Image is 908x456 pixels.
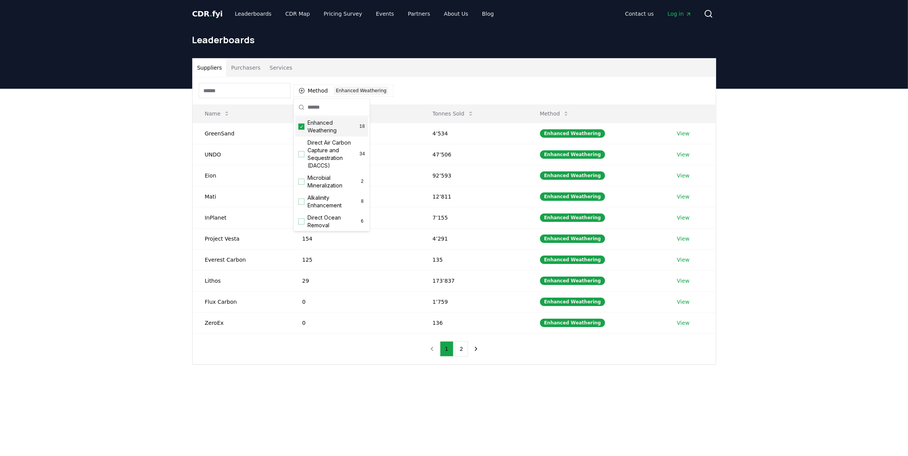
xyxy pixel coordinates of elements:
div: Enhanced Weathering [540,319,605,327]
td: 125 [290,249,420,270]
button: 1 [440,341,453,357]
a: View [677,319,689,327]
a: View [677,298,689,306]
td: ZeroEx [193,312,290,333]
span: 2 [360,179,365,185]
span: 34 [360,151,365,157]
span: Direct Air Carbon Capture and Sequestration (DACCS) [308,139,360,169]
div: Enhanced Weathering [540,235,605,243]
button: 2 [455,341,468,357]
div: Enhanced Weathering [540,150,605,159]
a: Blog [476,7,500,21]
a: View [677,193,689,200]
a: View [677,235,689,243]
td: Lithos [193,270,290,291]
a: Partners [402,7,436,21]
td: Project Vesta [193,228,290,249]
nav: Main [619,7,697,21]
td: 173’837 [420,270,527,291]
span: Alkalinity Enhancement [308,194,360,209]
span: 18 [359,124,365,130]
td: 4’291 [420,228,527,249]
span: 8 [360,199,365,205]
td: GreenSand [193,123,290,144]
a: View [677,130,689,137]
a: Leaderboards [229,7,278,21]
td: Everest Carbon [193,249,290,270]
span: 6 [360,218,365,225]
td: 12’811 [420,186,527,207]
h1: Leaderboards [192,34,716,46]
button: Tonnes Sold [426,106,479,121]
td: 670 [290,186,420,207]
td: 136 [420,312,527,333]
a: CDR.fyi [192,8,223,19]
div: Enhanced Weathering [540,256,605,264]
span: Enhanced Weathering [308,119,359,134]
a: About Us [438,7,474,21]
td: Flux Carbon [193,291,290,312]
button: MethodEnhanced Weathering [294,85,394,97]
span: . [209,9,212,18]
td: 1’759 [420,291,527,312]
a: View [677,214,689,221]
a: View [677,151,689,158]
nav: Main [229,7,500,21]
div: Enhanced Weathering [540,213,605,222]
a: View [677,277,689,285]
td: 894 [290,165,420,186]
td: 92’593 [420,165,527,186]
td: 154 [290,228,420,249]
td: 135 [420,249,527,270]
a: View [677,256,689,264]
td: 4’534 [420,123,527,144]
td: 0 [290,312,420,333]
td: 29 [290,270,420,291]
button: next page [470,341,483,357]
button: Purchasers [226,59,265,77]
td: 4’200 [290,123,420,144]
td: UNDO [193,144,290,165]
td: Mati [193,186,290,207]
a: Contact us [619,7,660,21]
td: 47’506 [420,144,527,165]
span: Log in [668,10,691,18]
button: Services [265,59,297,77]
a: Log in [661,7,697,21]
div: Enhanced Weathering [540,277,605,285]
span: CDR fyi [192,9,223,18]
button: Name [199,106,236,121]
div: Enhanced Weathering [540,129,605,138]
div: Enhanced Weathering [334,86,388,95]
div: Enhanced Weathering [540,192,605,201]
a: Pricing Survey [317,7,368,21]
div: Enhanced Weathering [540,171,605,180]
button: Suppliers [193,59,227,77]
td: Eion [193,165,290,186]
td: 0 [290,291,420,312]
td: 4’174 [290,144,420,165]
td: 7’155 [420,207,527,228]
span: Direct Ocean Removal [308,214,359,229]
button: Method [534,106,576,121]
td: 237 [290,207,420,228]
span: Microbial Mineralization [308,174,360,189]
a: CDR Map [279,7,316,21]
a: View [677,172,689,179]
a: Events [370,7,400,21]
div: Enhanced Weathering [540,298,605,306]
td: InPlanet [193,207,290,228]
